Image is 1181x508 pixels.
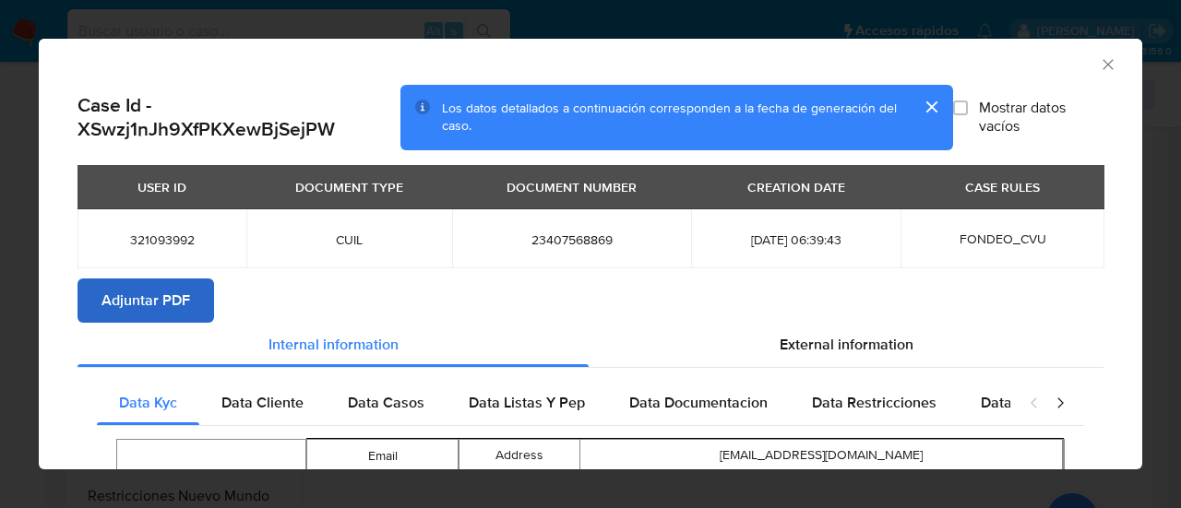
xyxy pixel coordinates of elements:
[284,171,414,203] div: DOCUMENT TYPE
[119,392,177,413] span: Data Kyc
[780,334,913,355] span: External information
[101,280,190,321] span: Adjuntar PDF
[442,99,897,136] span: Los datos detallados a continuación corresponden a la fecha de generación del caso.
[495,171,648,203] div: DOCUMENT NUMBER
[629,392,768,413] span: Data Documentacion
[39,39,1142,469] div: closure-recommendation-modal
[713,231,878,248] span: [DATE] 06:39:43
[459,439,580,471] td: Address
[469,392,585,413] span: Data Listas Y Pep
[268,231,429,248] span: CUIL
[78,323,1103,367] div: Detailed info
[979,99,1103,136] span: Mostrar datos vacíos
[981,392,1108,413] span: Data Publicaciones
[97,381,1010,425] div: Detailed internal info
[909,85,953,129] button: cerrar
[960,230,1046,248] span: FONDEO_CVU
[78,93,400,142] h2: Case Id - XSwzj1nJh9XfPKXewBjSejPW
[474,231,670,248] span: 23407568869
[348,392,424,413] span: Data Casos
[126,171,197,203] div: USER ID
[307,439,459,472] td: Email
[954,171,1051,203] div: CASE RULES
[1099,55,1115,72] button: Cerrar ventana
[812,392,936,413] span: Data Restricciones
[100,231,224,248] span: 321093992
[221,392,304,413] span: Data Cliente
[580,439,1063,471] td: [EMAIL_ADDRESS][DOMAIN_NAME]
[78,278,214,323] button: Adjuntar PDF
[953,100,968,115] input: Mostrar datos vacíos
[268,334,399,355] span: Internal information
[736,171,856,203] div: CREATION DATE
